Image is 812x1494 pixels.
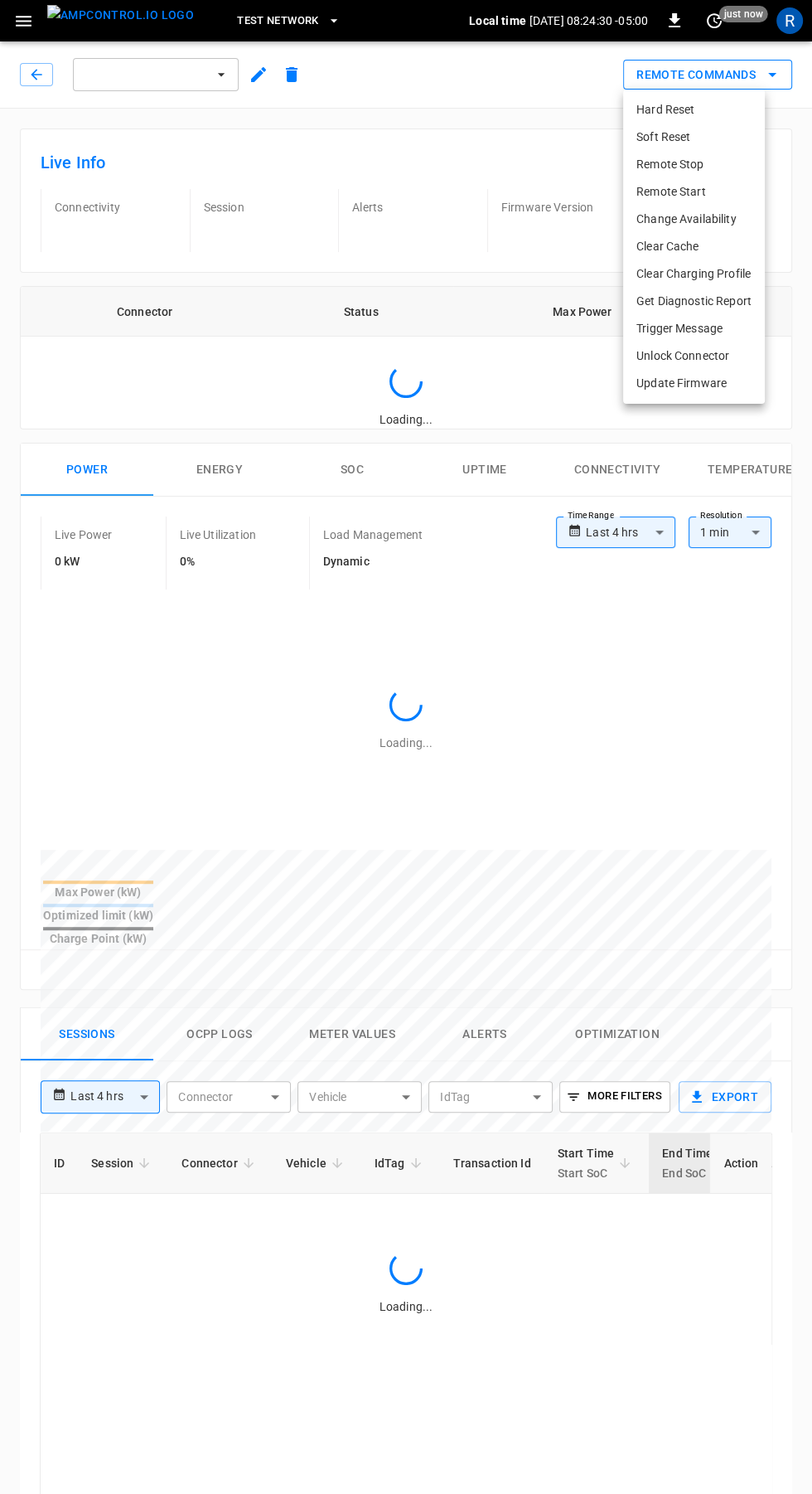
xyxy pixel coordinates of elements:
li: Clear Cache [623,233,765,260]
li: Soft Reset [623,124,765,151]
li: Remote Start [623,178,765,206]
li: Unlock Connector [623,342,765,370]
li: Trigger Message [623,315,765,342]
li: Hard Reset [623,96,765,124]
li: Update Firmware [623,370,765,397]
li: Get Diagnostic Report [623,288,765,315]
li: Remote Stop [623,151,765,178]
li: Clear Charging Profile [623,260,765,288]
li: Change Availability [623,206,765,233]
